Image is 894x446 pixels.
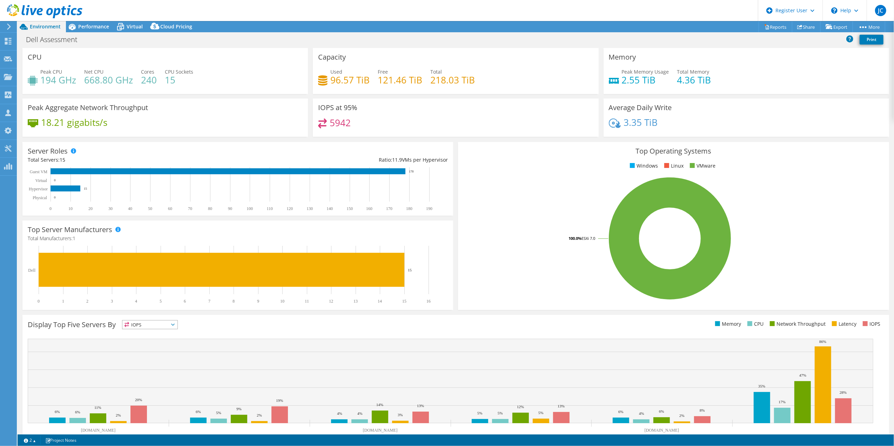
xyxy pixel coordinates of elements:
text: Physical [33,195,47,200]
h4: 96.57 TiB [330,76,370,84]
tspan: 100.0% [569,236,582,241]
li: IOPS [861,320,880,328]
text: 6% [196,410,201,414]
text: 8 [233,299,235,304]
span: Used [330,68,342,75]
span: Peak CPU [40,68,62,75]
text: 130 [307,206,313,211]
span: 15 [60,156,65,163]
text: 13 [354,299,358,304]
h4: 240 [141,76,157,84]
text: 6% [55,410,60,414]
h3: Memory [609,53,636,61]
text: Virtual [35,178,47,183]
text: 40 [128,206,132,211]
text: 5 [160,299,162,304]
text: 3% [398,413,403,417]
h3: Top Server Manufacturers [28,226,112,234]
text: 14% [376,403,383,407]
text: 3 [111,299,113,304]
li: Latency [830,320,856,328]
text: 150 [347,206,353,211]
span: 11.9 [392,156,402,163]
text: 20% [135,398,142,402]
text: 12 [329,299,333,304]
text: 15 [402,299,406,304]
text: [DOMAIN_NAME] [363,428,398,433]
h4: 668.80 GHz [84,76,133,84]
text: 86% [819,339,826,344]
text: 6% [659,409,664,413]
text: 14 [378,299,382,304]
text: 2% [257,413,262,417]
text: 80 [208,206,212,211]
span: Virtual [127,23,143,30]
text: 15 [84,187,87,190]
a: Reports [759,21,792,32]
text: 20 [88,206,93,211]
h4: 4.36 TiB [677,76,711,84]
span: Total [430,68,442,75]
text: 180 [406,206,412,211]
text: 9 [257,299,259,304]
text: 4% [357,411,363,415]
text: [DOMAIN_NAME] [645,428,679,433]
text: 5% [216,411,221,415]
text: 6 [184,299,186,304]
span: Cores [141,68,154,75]
text: 47% [799,373,806,377]
text: 6% [75,410,80,414]
span: Peak Memory Usage [622,68,669,75]
a: More [853,21,885,32]
text: 2% [679,413,685,418]
text: 12% [517,405,524,409]
li: Memory [713,320,741,328]
text: 5% [498,411,503,415]
text: Dell [28,268,35,273]
span: JC [875,5,886,16]
a: Project Notes [40,436,81,445]
text: Guest VM [30,169,47,174]
h3: CPU [28,53,42,61]
text: 190 [426,206,432,211]
text: 4% [639,411,644,415]
text: [DOMAIN_NAME] [81,428,116,433]
text: 5% [477,411,483,415]
li: Network Throughput [768,320,826,328]
li: Linux [663,162,684,170]
li: Windows [628,162,658,170]
h4: 2.55 TiB [622,76,669,84]
text: 5% [538,411,544,415]
text: 160 [366,206,372,211]
text: 100 [247,206,253,211]
text: 7 [208,299,210,304]
text: 2% [116,413,121,417]
text: 0 [38,299,40,304]
span: IOPS [122,320,177,329]
h1: Dell Assessment [23,36,88,43]
text: 17% [779,400,786,404]
h3: IOPS at 95% [318,104,357,111]
text: 28% [840,390,847,394]
text: 10 [68,206,73,211]
text: 0 [54,178,56,182]
span: Free [378,68,388,75]
text: 15 [408,268,412,272]
span: Total Memory [677,68,710,75]
svg: \n [831,7,838,14]
a: Share [792,21,821,32]
h4: 15 [165,76,193,84]
h4: Total Manufacturers: [28,235,448,242]
text: 50 [148,206,152,211]
li: VMware [688,162,715,170]
text: 0 [54,196,56,199]
h4: 18.21 gigabits/s [41,119,107,126]
text: 11 [305,299,309,304]
h3: Server Roles [28,147,68,155]
text: 10 [280,299,284,304]
div: Total Servers: [28,156,238,164]
text: Hypervisor [29,187,48,191]
text: 60 [168,206,172,211]
tspan: ESXi 7.0 [582,236,595,241]
span: 1 [73,235,75,242]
